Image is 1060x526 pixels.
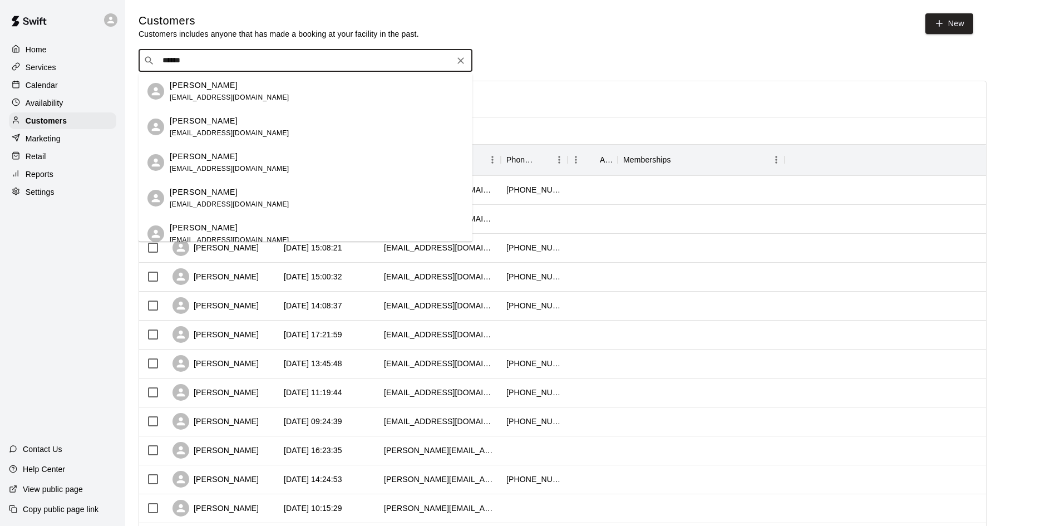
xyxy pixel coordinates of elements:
div: [PERSON_NAME] [172,500,259,517]
a: Settings [9,184,116,200]
div: [PERSON_NAME] [172,442,259,459]
a: Calendar [9,77,116,94]
div: shannon.estep@ymail.com [384,503,495,514]
p: Reports [26,169,53,180]
span: [EMAIL_ADDRESS][DOMAIN_NAME] [170,200,289,208]
div: Ashley Fairley [147,154,164,171]
div: Ashley Andres [147,190,164,207]
div: +15707309313 [506,242,562,253]
button: Menu [551,151,568,168]
div: Ashley French [147,225,164,242]
p: [PERSON_NAME] [170,186,238,198]
p: Contact Us [23,444,62,455]
p: Customers includes anyone that has made a booking at your facility in the past. [139,28,419,40]
div: 2025-09-13 16:23:35 [284,445,342,456]
span: [EMAIL_ADDRESS][DOMAIN_NAME] [170,94,289,101]
button: Menu [484,151,501,168]
div: +12288615338 [506,300,562,311]
a: Home [9,41,116,58]
p: Marketing [26,133,61,144]
div: jordansandersjes05@icloud.com [384,416,495,427]
p: Calendar [26,80,58,91]
p: [PERSON_NAME] [170,151,238,163]
div: Phone Number [501,144,568,175]
div: [PERSON_NAME] [172,239,259,256]
p: Retail [26,151,46,162]
button: Menu [768,151,785,168]
div: [PERSON_NAME] [172,297,259,314]
p: Copy public page link [23,504,98,515]
div: [PERSON_NAME] [172,326,259,343]
a: New [925,13,973,34]
div: [PERSON_NAME] [172,384,259,401]
span: [EMAIL_ADDRESS][DOMAIN_NAME] [170,165,289,173]
div: msbiggs@hotmail.com [384,271,495,282]
div: Ashley Necaise [147,83,164,100]
a: Retail [9,148,116,165]
div: emily.wielgosz@gmail.com [384,474,495,485]
p: [PERSON_NAME] [170,115,238,127]
p: [PERSON_NAME] [170,222,238,234]
div: 2025-09-17 14:08:37 [284,300,342,311]
div: [PERSON_NAME] [172,355,259,372]
div: 2025-09-13 14:24:53 [284,474,342,485]
button: Sort [584,152,600,168]
div: peauxboii@gmail.com [384,242,495,253]
p: Customers [26,115,67,126]
div: Search customers by name or email [139,50,472,72]
div: +13183341445 [506,416,562,427]
div: 1992hectoririzarry@gmail.com [384,358,495,369]
div: +12283139066 [506,387,562,398]
button: Clear [453,53,469,68]
a: Services [9,59,116,76]
span: [EMAIL_ADDRESS][DOMAIN_NAME] [170,236,289,244]
div: Email [378,144,501,175]
div: rayced862@gmail.com [384,387,495,398]
div: Age [568,144,618,175]
a: Marketing [9,130,116,147]
p: [PERSON_NAME] [170,80,238,91]
div: 2025-09-16 11:19:44 [284,387,342,398]
div: Memberships [618,144,785,175]
div: Age [600,144,612,175]
a: Reports [9,166,116,183]
h5: Customers [139,13,419,28]
p: Home [26,44,47,55]
div: Ashley Tillman [147,119,164,135]
p: Help Center [23,464,65,475]
p: Availability [26,97,63,109]
div: mitchell.chip@gmail.com [384,445,495,456]
div: +12284717956 [506,358,562,369]
a: Availability [9,95,116,111]
div: jeffreywplatt@gmail.com [384,329,495,340]
div: 2025-09-16 13:45:48 [284,358,342,369]
div: [PERSON_NAME] [172,413,259,430]
a: Customers [9,112,116,129]
div: 2025-09-13 10:15:29 [284,503,342,514]
div: 2025-09-17 15:08:21 [284,242,342,253]
button: Sort [671,152,687,168]
div: ashleycnecaise@gmail.com [384,300,495,311]
div: +12282345281 [506,474,562,485]
div: [PERSON_NAME] [172,471,259,488]
div: 2025-09-16 17:21:59 [284,329,342,340]
span: [EMAIL_ADDRESS][DOMAIN_NAME] [170,129,289,137]
div: Memberships [623,144,671,175]
p: Services [26,62,56,73]
div: +16014661069 [506,184,562,195]
button: Menu [568,151,584,168]
div: 2025-09-17 15:00:32 [284,271,342,282]
div: [PERSON_NAME] [172,268,259,285]
button: Sort [535,152,551,168]
div: +12286978929 [506,271,562,282]
p: Settings [26,186,55,198]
